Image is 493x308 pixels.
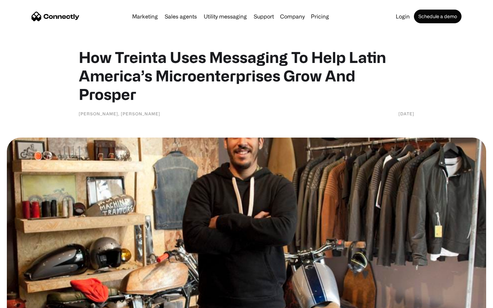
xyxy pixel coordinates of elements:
a: Marketing [129,14,161,19]
a: Sales agents [162,14,200,19]
h1: How Treinta Uses Messaging To Help Latin America’s Microenterprises Grow And Prosper [79,48,414,103]
aside: Language selected: English [7,296,41,306]
a: Pricing [308,14,332,19]
a: Utility messaging [201,14,250,19]
a: Support [251,14,277,19]
div: Company [280,12,305,21]
a: Login [393,14,413,19]
div: [DATE] [399,110,414,117]
ul: Language list [14,296,41,306]
div: [PERSON_NAME], [PERSON_NAME] [79,110,160,117]
a: Schedule a demo [414,10,462,23]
